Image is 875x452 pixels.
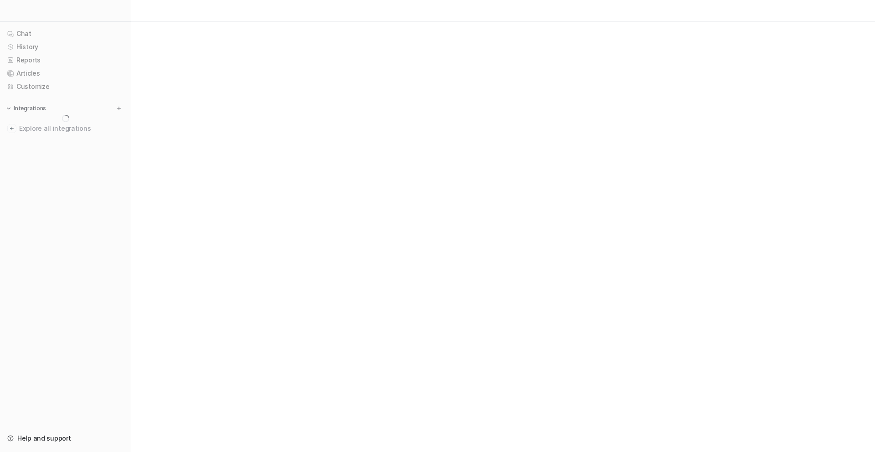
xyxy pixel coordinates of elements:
a: Articles [4,67,127,80]
a: Customize [4,80,127,93]
p: Integrations [14,105,46,112]
a: Explore all integrations [4,122,127,135]
a: Help and support [4,432,127,445]
img: expand menu [5,105,12,112]
a: History [4,41,127,53]
a: Reports [4,54,127,67]
img: menu_add.svg [116,105,122,112]
a: Chat [4,27,127,40]
span: Explore all integrations [19,121,124,136]
img: explore all integrations [7,124,16,133]
button: Integrations [4,104,49,113]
